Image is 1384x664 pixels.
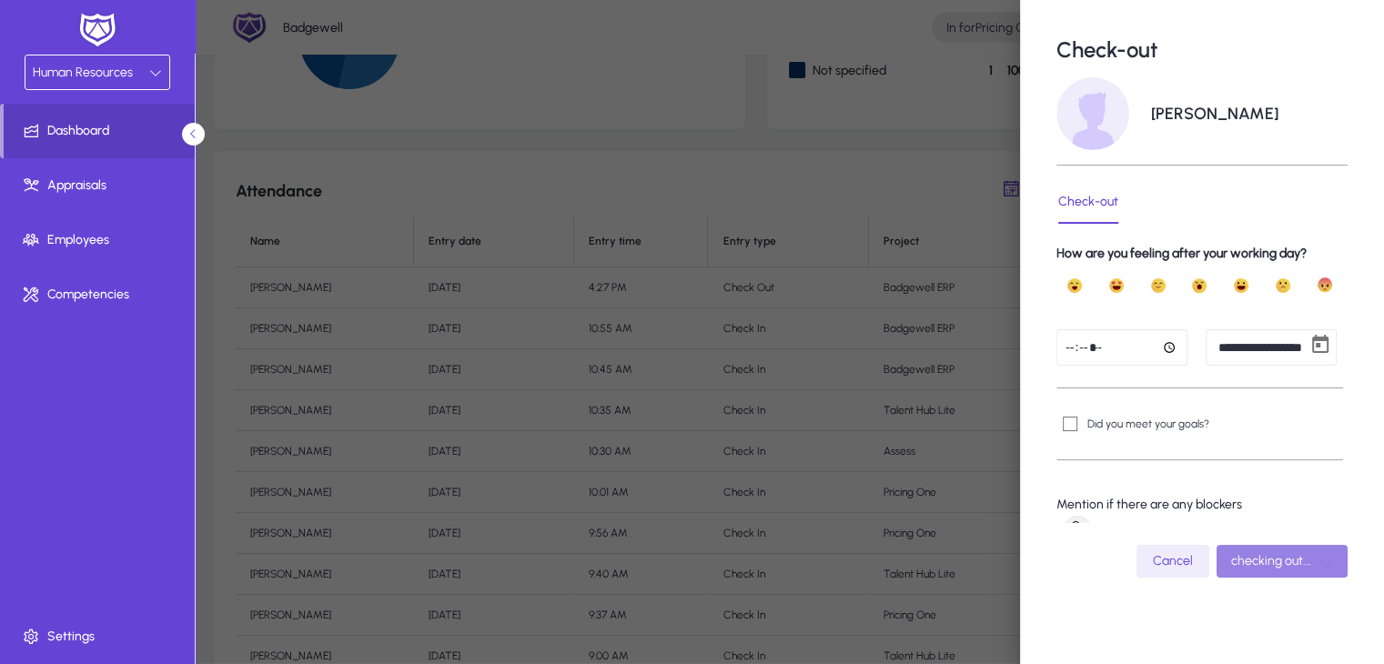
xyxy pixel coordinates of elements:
a: Employees [4,213,198,267]
span: Settings [4,628,198,646]
p: Check-out [1056,36,1157,63]
span: Employees [4,231,198,249]
span: Competencies [4,286,198,304]
a: Competencies [4,267,198,322]
img: white-logo.png [75,11,120,49]
span: Appraisals [4,176,198,195]
span: Dashboard [4,122,195,140]
span: Human Resources [33,65,133,80]
a: Appraisals [4,158,198,213]
a: Settings [4,609,198,664]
